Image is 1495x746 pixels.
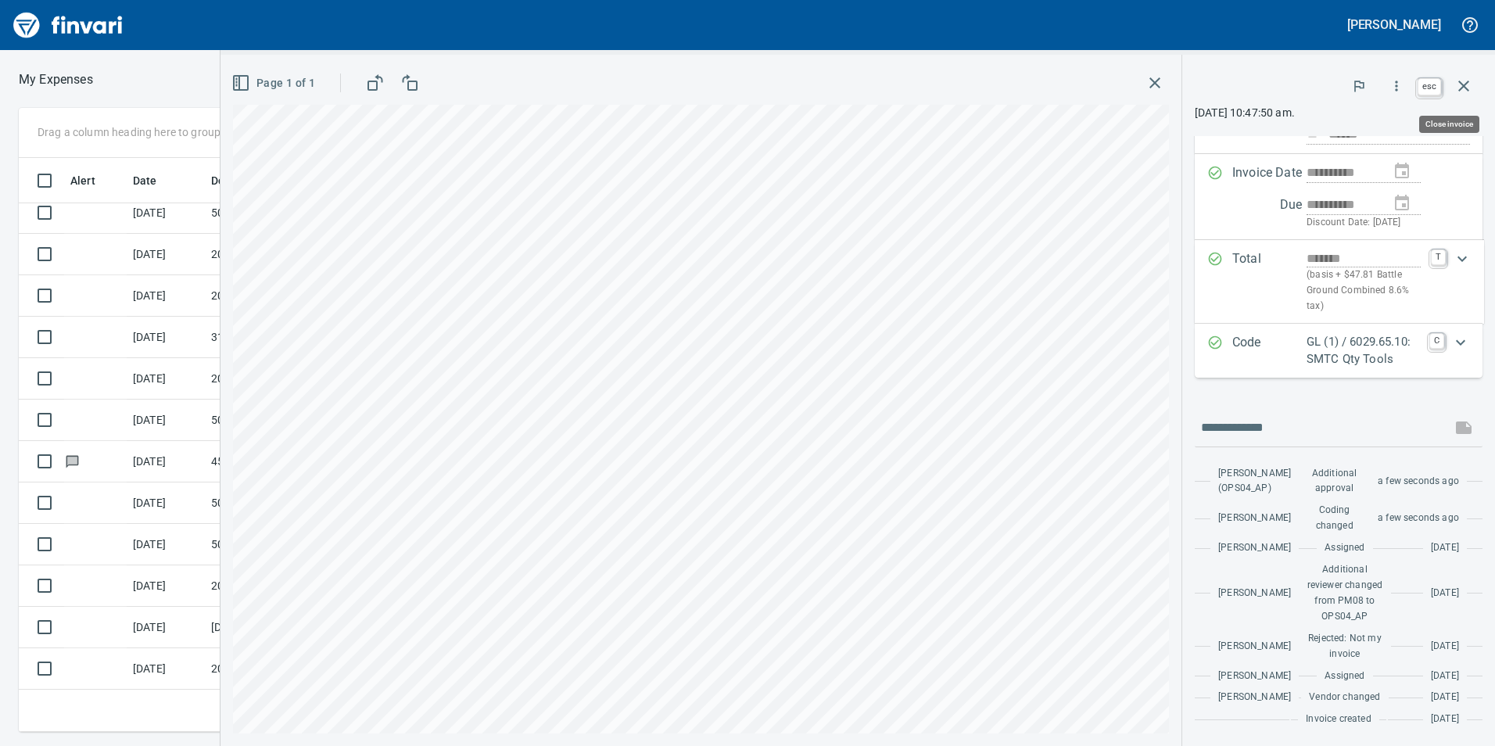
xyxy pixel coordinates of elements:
[127,524,205,565] td: [DATE]
[205,275,346,317] td: 20.9108.20
[205,234,346,275] td: 20.13262.65
[205,358,346,400] td: 20.13256.65
[1431,669,1459,684] span: [DATE]
[133,171,157,190] span: Date
[1306,712,1371,727] span: Invoice created
[1307,333,1420,368] p: GL (1) / 6029.65.10: SMTC Qty Tools
[1307,503,1362,534] span: Coding changed
[205,482,346,524] td: 50.10977.65
[19,70,93,89] p: My Expenses
[1195,105,1482,120] p: [DATE] 10:47:50 am.
[1431,540,1459,556] span: [DATE]
[1431,712,1459,727] span: [DATE]
[1232,333,1307,368] p: Code
[1307,267,1422,314] p: (basis + $47.81 Battle Ground Combined 8.6% tax)
[127,482,205,524] td: [DATE]
[1218,540,1291,556] span: [PERSON_NAME]
[211,171,270,190] span: Description
[1325,540,1364,556] span: Assigned
[127,441,205,482] td: [DATE]
[205,400,346,441] td: 50.10969.65
[127,648,205,690] td: [DATE]
[1378,474,1459,490] span: a few seconds ago
[228,69,321,98] button: Page 1 of 1
[1379,69,1414,103] button: More
[127,607,205,648] td: [DATE]
[205,317,346,358] td: 31.1185.65
[9,6,127,44] img: Finvari
[127,234,205,275] td: [DATE]
[127,565,205,607] td: [DATE]
[205,565,346,607] td: 20.13251.65
[1342,69,1376,103] button: Flag
[1418,78,1441,95] a: esc
[1309,690,1380,705] span: Vendor changed
[1378,511,1459,526] span: a few seconds ago
[1431,249,1446,265] a: T
[1307,466,1362,497] span: Additional approval
[64,456,81,466] span: Has messages
[205,524,346,565] td: 50.10973.65
[1218,639,1291,655] span: [PERSON_NAME]
[1431,639,1459,655] span: [DATE]
[211,171,290,190] span: Description
[1218,466,1291,497] span: [PERSON_NAME] (OPS04_AP)
[205,441,346,482] td: 4581.65
[127,317,205,358] td: [DATE]
[127,275,205,317] td: [DATE]
[1307,631,1382,662] span: Rejected: Not my invoice
[1431,690,1459,705] span: [DATE]
[133,171,177,190] span: Date
[127,192,205,234] td: [DATE]
[19,70,93,89] nav: breadcrumb
[70,171,95,190] span: Alert
[1445,409,1482,447] span: This records your message into the invoice and notifies anyone mentioned
[205,648,346,690] td: 20.13240.65
[1218,690,1291,705] span: [PERSON_NAME]
[1195,240,1484,324] div: Expand
[1347,16,1441,33] h5: [PERSON_NAME]
[1325,669,1364,684] span: Assigned
[235,74,315,93] span: Page 1 of 1
[70,171,116,190] span: Alert
[1307,562,1382,625] span: Additional reviewer changed from PM08 to OPS04_AP
[205,192,346,234] td: 50.10954.65
[1343,13,1445,37] button: [PERSON_NAME]
[1218,586,1291,601] span: [PERSON_NAME]
[1431,586,1459,601] span: [DATE]
[1429,333,1444,349] a: C
[1218,669,1291,684] span: [PERSON_NAME]
[127,400,205,441] td: [DATE]
[1218,511,1291,526] span: [PERSON_NAME]
[127,358,205,400] td: [DATE]
[38,124,267,140] p: Drag a column heading here to group the table
[1195,324,1482,378] div: Expand
[1232,249,1307,314] p: Total
[205,607,346,648] td: [DATE] Invoice 60419 from [PERSON_NAME] Lumber Co (1-10777)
